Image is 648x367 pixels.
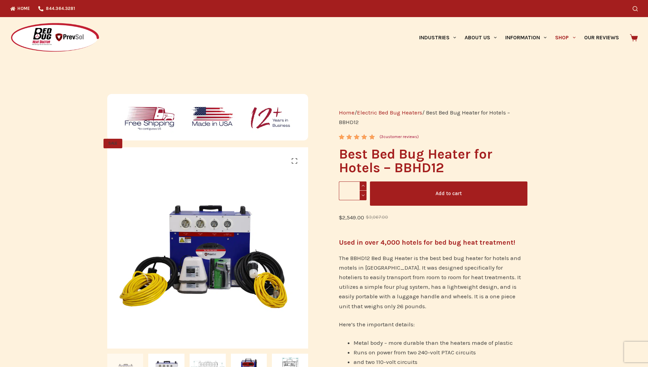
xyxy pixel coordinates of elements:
[339,147,527,175] h1: Best Bed Bug Heater for Hotels – BBHD12
[107,244,308,250] a: BBHD12 full package is the best bed bug heater for hotels
[357,109,422,116] a: Electric Bed Bug Heaters
[366,215,369,220] span: $
[339,134,344,145] span: 3
[381,134,383,139] span: 3
[415,17,623,58] nav: Primary
[380,134,419,140] a: (3customer reviews)
[370,181,527,206] button: Add to cart
[107,147,308,349] img: BBHD12 full package is the best bed bug heater for hotels
[339,109,355,116] a: Home
[10,23,100,53] img: Prevsol/Bed Bug Heat Doctor
[354,348,527,357] li: Runs on power from two 240-volt PTAC circuits
[339,214,364,221] bdi: 2,549.00
[104,139,122,148] span: SALE
[339,253,527,311] p: The BBHD12 Bed Bug Heater is the best bed bug heater for hotels and motels in [GEOGRAPHIC_DATA]. ...
[339,320,527,329] p: Here’s the important details:
[354,357,527,367] li: and two 110-volt circuits
[339,108,527,127] nav: Breadcrumb
[354,338,527,348] li: Metal body – more durable than the heaters made of plastic
[501,17,551,58] a: Information
[633,6,638,11] button: Search
[339,181,367,200] input: Product quantity
[339,134,375,176] span: Rated out of 5 based on customer ratings
[339,239,515,246] strong: Used in over 4,000 hotels for bed bug heat treatment!
[580,17,623,58] a: Our Reviews
[339,134,375,139] div: Rated 5.00 out of 5
[339,214,342,221] span: $
[288,154,301,168] a: View full-screen image gallery
[366,215,388,220] bdi: 3,067.00
[308,244,509,250] a: Front view of the BBHD12 Bed Bug Heater
[415,17,460,58] a: Industries
[308,147,509,349] img: Front view of the BBHD12 Bed Bug Heater
[551,17,580,58] a: Shop
[460,17,501,58] a: About Us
